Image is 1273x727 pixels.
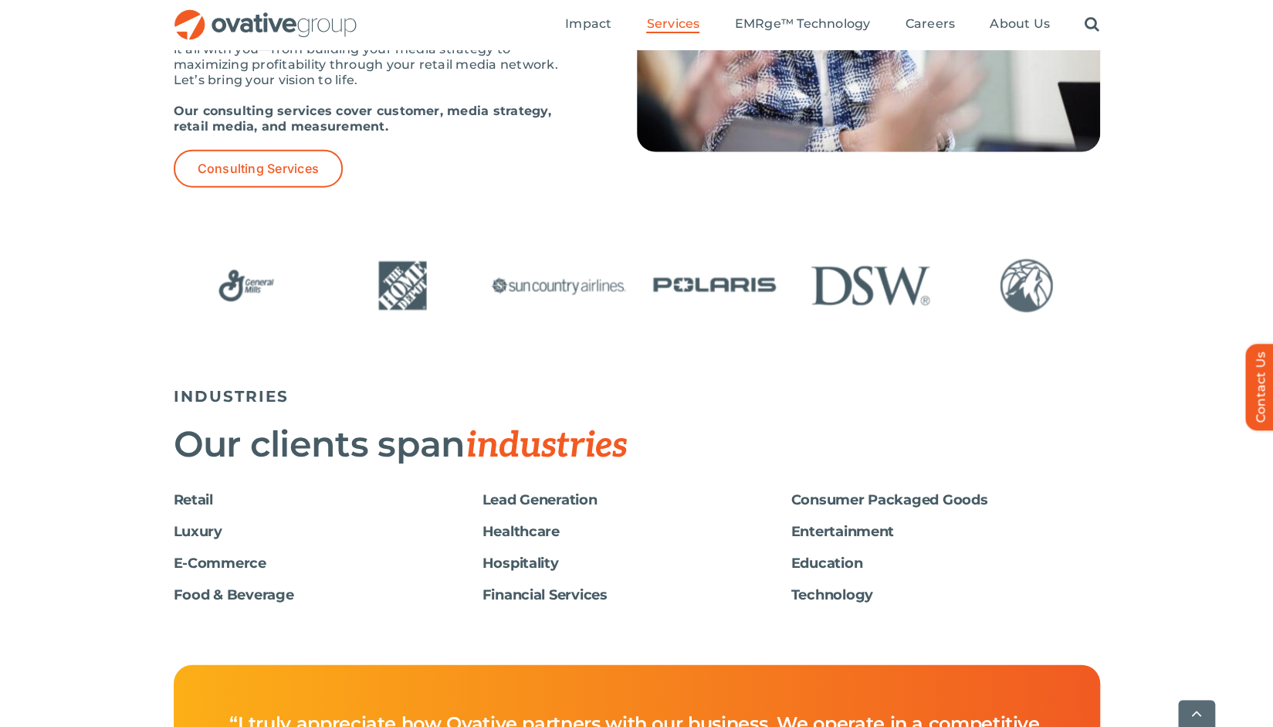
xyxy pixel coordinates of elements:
h6: Financial Services [482,587,791,603]
span: industries [465,424,627,467]
h6: Lead Generation [482,492,791,508]
h6: Entertainment [791,524,1100,540]
div: 11 / 24 [797,256,943,319]
span: Services [646,16,699,32]
div: 8 / 24 [330,256,476,319]
h2: Our clients span [174,425,1100,465]
span: Impact [565,16,611,32]
h6: Education [791,555,1100,572]
a: Consulting Services [174,150,344,188]
a: Impact [565,16,611,33]
h6: Healthcare [482,524,791,540]
a: Search [1085,16,1099,33]
a: EMRge™ Technology [734,16,870,33]
a: Careers [905,16,955,33]
h6: Food & Beverage [174,587,482,603]
a: Services [646,16,699,33]
div: 12 / 24 [953,256,1099,319]
a: OG_Full_horizontal_RGB [173,8,358,22]
span: EMRge™ Technology [734,16,870,32]
h6: Retail [174,492,482,508]
span: Consulting Services [198,161,320,176]
a: About Us [990,16,1050,33]
div: 9 / 24 [486,256,631,319]
div: 7 / 24 [173,256,319,319]
div: 10 / 24 [642,256,787,319]
h6: E-Commerce [174,555,482,572]
span: About Us [990,16,1050,32]
strong: Our consulting services cover customer, media strategy, retail media, and measurement. [174,104,551,134]
span: Careers [905,16,955,32]
h6: Luxury [174,524,482,540]
h6: Technology [791,587,1100,603]
h6: Hospitality [482,555,791,572]
h6: Consumer Packaged Goods [791,492,1100,508]
h5: INDUSTRIES [174,387,1100,406]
